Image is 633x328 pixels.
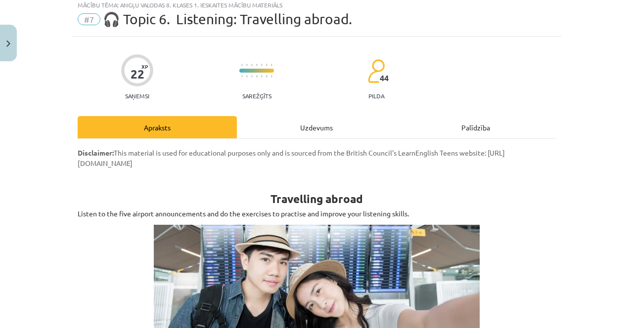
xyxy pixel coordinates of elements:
p: Listen to the five airport announcements and do the exercises to practise and improve your listen... [78,208,555,219]
img: icon-short-line-57e1e144782c952c97e751825c79c345078a6d821885a25fce030b3d8c18986b.svg [271,75,272,78]
img: icon-short-line-57e1e144782c952c97e751825c79c345078a6d821885a25fce030b3d8c18986b.svg [271,64,272,66]
strong: Travelling abroad [271,192,363,206]
img: icon-short-line-57e1e144782c952c97e751825c79c345078a6d821885a25fce030b3d8c18986b.svg [261,75,262,78]
img: icon-short-line-57e1e144782c952c97e751825c79c345078a6d821885a25fce030b3d8c18986b.svg [251,64,252,66]
img: icon-short-line-57e1e144782c952c97e751825c79c345078a6d821885a25fce030b3d8c18986b.svg [256,64,257,66]
img: icon-short-line-57e1e144782c952c97e751825c79c345078a6d821885a25fce030b3d8c18986b.svg [256,75,257,78]
img: icon-short-line-57e1e144782c952c97e751825c79c345078a6d821885a25fce030b3d8c18986b.svg [251,75,252,78]
img: icon-short-line-57e1e144782c952c97e751825c79c345078a6d821885a25fce030b3d8c18986b.svg [246,64,247,66]
span: XP [141,64,148,69]
div: Uzdevums [237,116,396,138]
span: #7 [78,13,100,25]
span: 44 [380,74,389,82]
img: icon-short-line-57e1e144782c952c97e751825c79c345078a6d821885a25fce030b3d8c18986b.svg [261,64,262,66]
img: icon-short-line-57e1e144782c952c97e751825c79c345078a6d821885a25fce030b3d8c18986b.svg [241,64,242,66]
p: Saņemsi [121,92,153,99]
img: students-c634bb4e5e11cddfef0936a35e636f08e4e9abd3cc4e673bd6f9a4125e45ecb1.svg [367,59,385,83]
img: icon-short-line-57e1e144782c952c97e751825c79c345078a6d821885a25fce030b3d8c18986b.svg [266,64,267,66]
span: 🎧 Topic 6. Listening: Travelling abroad. [103,11,352,27]
strong: Disclaimer: [78,148,114,157]
img: icon-close-lesson-0947bae3869378f0d4975bcd49f059093ad1ed9edebbc8119c70593378902aed.svg [6,41,10,47]
div: Palīdzība [396,116,555,138]
div: Mācību tēma: Angļu valodas 8. klases 1. ieskaites mācību materiāls [78,1,555,8]
p: Sarežģīts [242,92,271,99]
div: 22 [131,67,144,81]
span: This material is used for educational purposes only and is sourced from the British Council's Lea... [78,148,505,167]
img: icon-short-line-57e1e144782c952c97e751825c79c345078a6d821885a25fce030b3d8c18986b.svg [241,75,242,78]
img: icon-short-line-57e1e144782c952c97e751825c79c345078a6d821885a25fce030b3d8c18986b.svg [246,75,247,78]
p: pilda [368,92,384,99]
img: icon-short-line-57e1e144782c952c97e751825c79c345078a6d821885a25fce030b3d8c18986b.svg [266,75,267,78]
div: Apraksts [78,116,237,138]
